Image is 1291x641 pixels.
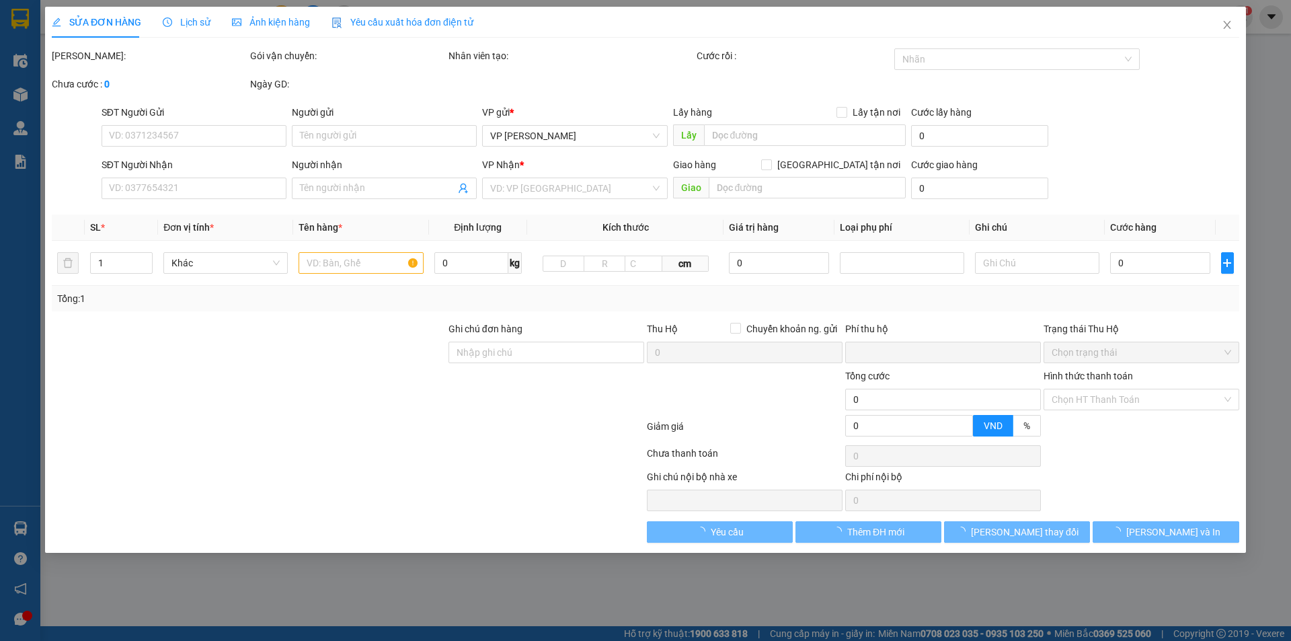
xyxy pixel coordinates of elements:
span: Kích thước [602,222,649,233]
span: picture [232,17,241,27]
label: Ghi chú đơn hàng [448,324,522,334]
span: Giao hàng [673,159,716,170]
b: 0 [104,79,110,89]
input: Cước lấy hàng [911,125,1048,147]
span: [PERSON_NAME] thay đổi [971,525,1079,539]
div: Chưa thanh toán [645,446,844,469]
span: Chuyển khoản ng. gửi [741,322,843,336]
span: % [1023,420,1030,431]
th: Ghi chú [970,215,1105,241]
span: edit [52,17,61,27]
span: Lấy tận nơi [847,105,906,120]
th: Loại phụ phí [834,215,970,241]
input: VD: Bàn, Ghế [299,252,424,274]
div: Chi phí nội bộ [845,469,1041,490]
span: SL [90,222,101,233]
span: Giao [673,177,709,198]
input: R [584,256,625,272]
span: VP Nhận [483,159,520,170]
span: cm [662,256,708,272]
span: VP Nghi Xuân [491,126,660,146]
span: SỬA ĐƠN HÀNG [52,17,141,28]
label: Cước giao hàng [911,159,978,170]
span: [GEOGRAPHIC_DATA] tận nơi [772,157,906,172]
button: Thêm ĐH mới [795,521,941,543]
span: Tên hàng [299,222,343,233]
div: Người gửi [292,105,477,120]
div: [PERSON_NAME]: [52,48,247,63]
span: loading [1111,527,1126,536]
span: Yêu cầu [711,525,744,539]
input: Dọc đường [704,124,906,146]
span: kg [508,252,522,274]
span: Thêm ĐH mới [847,525,904,539]
span: [PERSON_NAME] và In [1126,525,1220,539]
span: Chọn trạng thái [1052,342,1231,363]
span: Đơn vị tính [164,222,214,233]
span: Lấy hàng [673,107,712,118]
span: user-add [459,183,469,194]
span: Giá trị hàng [730,222,779,233]
span: loading [832,527,847,536]
div: SĐT Người Gửi [102,105,286,120]
span: Lấy [673,124,704,146]
span: loading [956,527,971,536]
button: [PERSON_NAME] và In [1093,521,1239,543]
span: Khác [172,253,280,273]
span: loading [696,527,711,536]
img: icon [331,17,342,28]
div: Người nhận [292,157,477,172]
div: Cước rồi : [697,48,892,63]
input: Ghi chú đơn hàng [448,342,644,363]
span: Ảnh kiện hàng [232,17,310,28]
div: VP gửi [483,105,668,120]
span: plus [1222,258,1233,268]
label: Cước lấy hàng [911,107,972,118]
span: Định lượng [454,222,502,233]
button: Close [1208,7,1246,44]
div: Chưa cước : [52,77,247,91]
input: D [543,256,584,272]
div: SĐT Người Nhận [102,157,286,172]
span: Thu Hộ [647,324,678,334]
label: Hình thức thanh toán [1044,371,1133,381]
button: Yêu cầu [647,521,793,543]
button: delete [57,252,79,274]
span: Tổng cước [845,371,890,381]
span: Lịch sử [163,17,210,28]
span: Cước hàng [1111,222,1157,233]
input: Dọc đường [709,177,906,198]
div: Giảm giá [645,419,844,443]
div: Ghi chú nội bộ nhà xe [647,469,843,490]
input: Ghi Chú [975,252,1099,274]
div: Trạng thái Thu Hộ [1044,322,1239,336]
div: Phí thu hộ [845,322,1041,342]
input: C [625,256,662,272]
div: Ngày GD: [250,77,446,91]
div: Gói vận chuyển: [250,48,446,63]
span: clock-circle [163,17,172,27]
div: Nhân viên tạo: [448,48,694,63]
div: Tổng: 1 [57,291,498,306]
input: Cước giao hàng [911,178,1048,199]
span: VND [984,420,1003,431]
span: close [1222,20,1233,30]
button: plus [1221,252,1234,274]
button: [PERSON_NAME] thay đổi [944,521,1090,543]
span: Yêu cầu xuất hóa đơn điện tử [331,17,473,28]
